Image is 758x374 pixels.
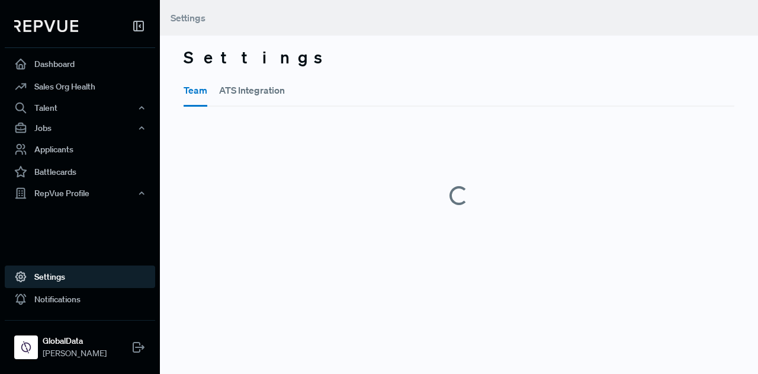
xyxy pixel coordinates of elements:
[5,53,155,75] a: Dashboard
[14,20,78,32] img: RepVue
[184,47,734,68] h3: Settings
[17,338,36,357] img: GlobalData
[5,161,155,183] a: Battlecards
[5,288,155,311] a: Notifications
[43,335,107,347] strong: GlobalData
[5,138,155,161] a: Applicants
[171,12,205,24] span: Settings
[5,118,155,138] button: Jobs
[5,75,155,98] a: Sales Org Health
[5,320,155,365] a: GlobalDataGlobalData[PERSON_NAME]
[184,73,207,107] button: Team
[5,183,155,203] button: RepVue Profile
[43,347,107,360] span: [PERSON_NAME]
[5,266,155,288] a: Settings
[219,73,285,107] button: ATS Integration
[5,98,155,118] button: Talent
